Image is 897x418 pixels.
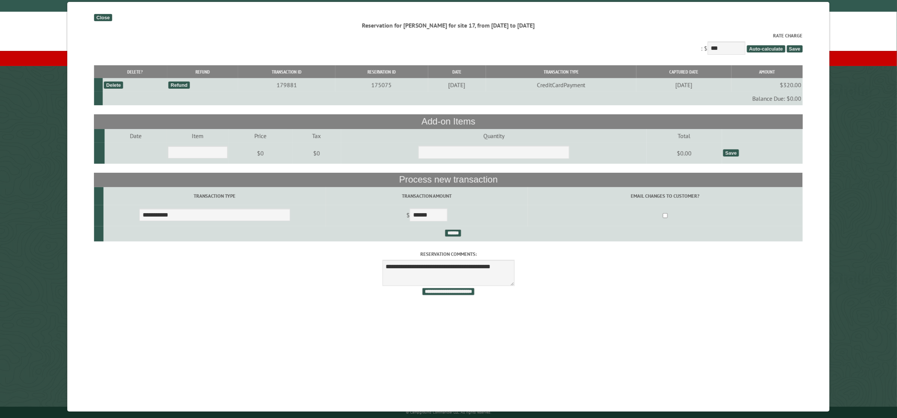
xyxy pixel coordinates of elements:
span: Save [787,45,803,52]
th: Amount [732,65,803,78]
label: Email changes to customer? [529,192,802,200]
label: Transaction Type [105,192,325,200]
td: CreditCardPayment [486,78,637,92]
span: Auto-calculate [747,45,785,52]
td: Date [105,129,167,143]
label: Rate Charge [94,32,803,39]
td: Tax [292,129,341,143]
td: $ [326,205,528,226]
td: $0 [292,143,341,164]
label: Transaction Amount [327,192,527,200]
td: $0.00 [647,143,722,164]
td: Price [229,129,292,143]
td: 175075 [335,78,428,92]
small: © Campground Commander LLC. All rights reserved. [406,410,491,415]
td: [DATE] [428,78,486,92]
th: Transaction ID [238,65,335,78]
td: $0 [229,143,292,164]
th: Delete? [103,65,167,78]
td: [DATE] [637,78,732,92]
div: Refund [168,81,190,89]
label: Reservation comments: [94,250,803,258]
th: Refund [167,65,238,78]
td: Quantity [341,129,647,143]
div: Delete [104,81,123,89]
div: Close [94,14,112,21]
div: Save [723,149,739,157]
td: Item [167,129,229,143]
td: Total [647,129,722,143]
td: Balance Due: $0.00 [103,92,803,105]
td: 179881 [238,78,335,92]
div: Reservation for [PERSON_NAME] for site 17, from [DATE] to [DATE] [94,21,803,29]
td: $320.00 [732,78,803,92]
th: Transaction Type [486,65,637,78]
th: Add-on Items [94,114,803,129]
div: : $ [94,32,803,57]
th: Captured Date [637,65,732,78]
th: Date [428,65,486,78]
th: Process new transaction [94,173,803,187]
th: Reservation ID [335,65,428,78]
